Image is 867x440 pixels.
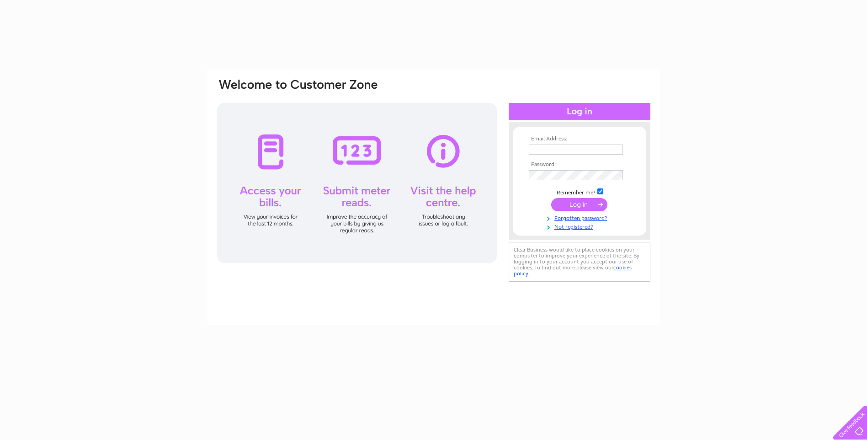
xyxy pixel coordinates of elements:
[514,264,632,277] a: cookies policy
[527,136,633,142] th: Email Address:
[527,187,633,196] td: Remember me?
[509,242,650,282] div: Clear Business would like to place cookies on your computer to improve your experience of the sit...
[529,213,633,222] a: Forgotten password?
[527,161,633,168] th: Password:
[529,222,633,231] a: Not registered?
[551,198,607,211] input: Submit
